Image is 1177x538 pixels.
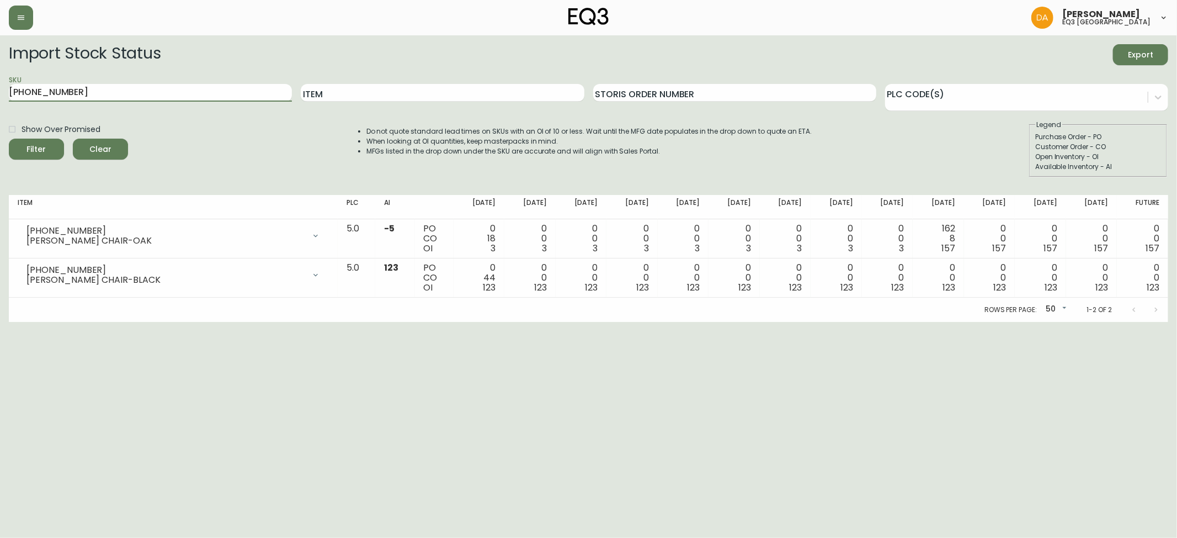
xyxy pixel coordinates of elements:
div: 50 [1041,300,1069,319]
span: Export [1122,48,1159,62]
div: Available Inventory - AI [1035,162,1161,172]
div: 0 0 [973,263,1006,293]
div: 0 0 [513,263,546,293]
div: 0 18 [462,224,496,254]
th: [DATE] [862,195,913,219]
div: [PERSON_NAME] CHAIR-OAK [26,236,305,246]
div: 0 0 [1075,263,1108,293]
th: AI [375,195,415,219]
div: 162 8 [922,224,955,254]
span: 123 [384,261,398,274]
span: 3 [593,242,598,255]
div: 0 0 [819,224,853,254]
legend: Legend [1035,120,1062,130]
div: 0 0 [615,224,648,254]
span: 157 [1094,242,1108,255]
span: OI [424,242,433,255]
h5: eq3 [GEOGRAPHIC_DATA] [1062,19,1151,25]
div: 0 0 [871,263,904,293]
div: Open Inventory - OI [1035,152,1161,162]
span: 3 [491,242,496,255]
span: -5 [384,222,395,235]
span: 157 [941,242,955,255]
div: 0 0 [769,224,802,254]
div: 0 44 [462,263,496,293]
div: 0 0 [564,224,598,254]
div: [PERSON_NAME] CHAIR-BLACK [26,275,305,285]
span: 3 [848,242,853,255]
th: [DATE] [1066,195,1117,219]
th: PLC [338,195,375,219]
th: [DATE] [760,195,811,219]
th: [DATE] [606,195,657,219]
td: 5.0 [338,259,375,298]
span: 123 [891,281,904,294]
div: 0 0 [667,263,700,293]
p: Rows per page: [984,305,1037,315]
li: MFGs listed in the drop down under the SKU are accurate and will align with Sales Portal. [366,146,812,156]
div: 0 0 [1075,224,1108,254]
div: 0 0 [564,263,598,293]
span: 3 [797,242,802,255]
th: [DATE] [709,195,759,219]
th: [DATE] [913,195,963,219]
div: 0 0 [819,263,853,293]
span: 123 [585,281,598,294]
span: 123 [534,281,547,294]
div: 0 0 [973,224,1006,254]
div: 0 0 [667,224,700,254]
li: When looking at OI quantities, keep masterpacks in mind. [366,136,812,146]
div: 0 0 [717,224,750,254]
div: Filter [27,143,46,156]
button: Clear [73,139,128,160]
span: Show Over Promised [22,124,100,135]
td: 5.0 [338,219,375,259]
div: PO CO [424,263,445,293]
th: Future [1117,195,1168,219]
span: OI [424,281,433,294]
span: 123 [738,281,751,294]
span: 157 [1043,242,1057,255]
span: Clear [82,143,119,156]
img: dd1a7e8db21a0ac8adbf82b84ca05374 [1031,7,1053,29]
th: Item [9,195,338,219]
span: 157 [1146,242,1159,255]
div: 0 0 [1024,224,1057,254]
span: 123 [636,281,649,294]
th: [DATE] [964,195,1015,219]
span: 123 [483,281,496,294]
h2: Import Stock Status [9,44,161,65]
div: Customer Order - CO [1035,142,1161,152]
div: 0 0 [1126,263,1159,293]
div: 0 0 [769,263,802,293]
p: 1-2 of 2 [1087,305,1112,315]
span: 3 [542,242,547,255]
button: Export [1113,44,1168,65]
span: 123 [993,281,1006,294]
th: [DATE] [658,195,709,219]
th: [DATE] [811,195,861,219]
th: [DATE] [454,195,504,219]
span: 3 [746,242,751,255]
th: [DATE] [504,195,555,219]
div: 0 0 [513,224,546,254]
span: 3 [695,242,700,255]
span: 123 [1095,281,1108,294]
div: 0 0 [1126,224,1159,254]
th: [DATE] [556,195,606,219]
span: 123 [1147,281,1159,294]
div: [PHONE_NUMBER] [26,226,305,236]
span: 157 [992,242,1006,255]
div: 0 0 [717,263,750,293]
div: [PHONE_NUMBER][PERSON_NAME] CHAIR-OAK [18,224,329,248]
span: 123 [1045,281,1057,294]
div: [PHONE_NUMBER] [26,265,305,275]
span: 123 [789,281,802,294]
div: 0 0 [615,263,648,293]
div: 0 0 [922,263,955,293]
div: PO CO [424,224,445,254]
span: 123 [688,281,700,294]
span: 3 [899,242,904,255]
div: 0 0 [1024,263,1057,293]
span: [PERSON_NAME] [1062,10,1140,19]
